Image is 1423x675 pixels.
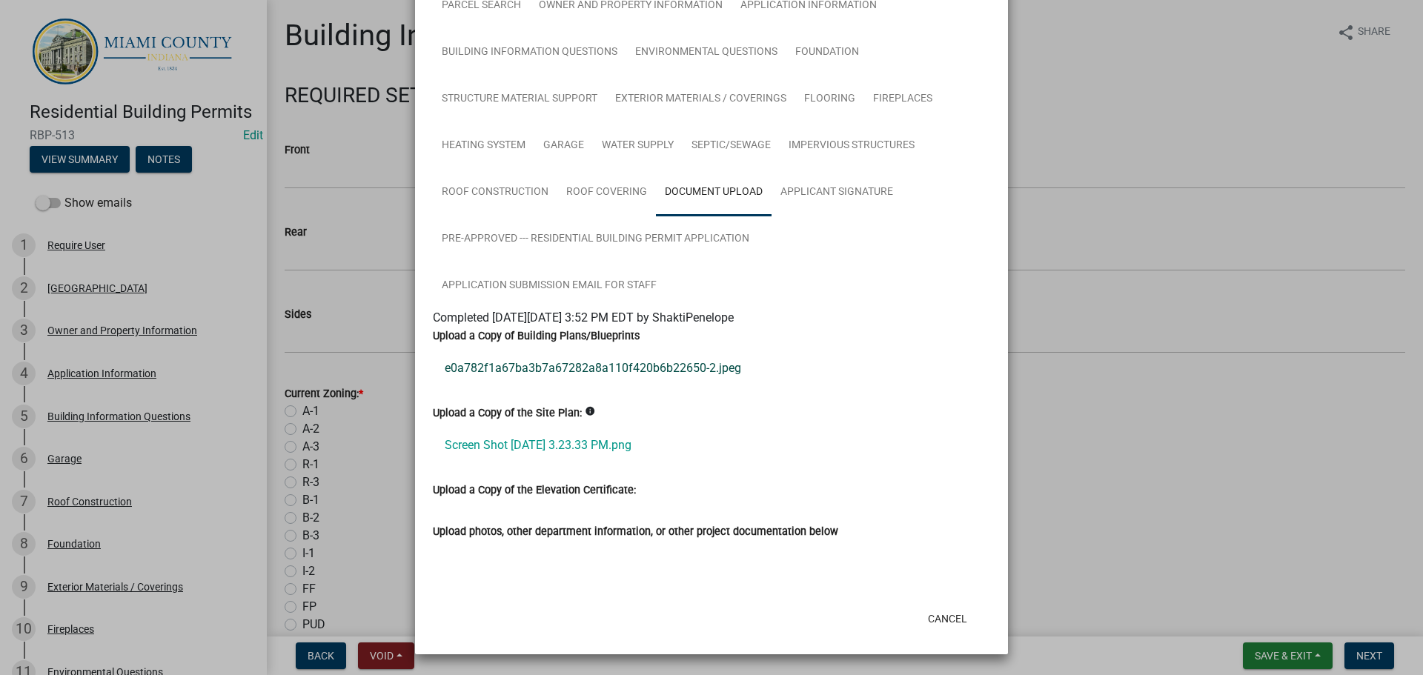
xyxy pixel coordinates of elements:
a: Application Submission Email for Staff [433,262,666,310]
i: info [585,406,595,416]
label: Upload a Copy of the Site Plan: [433,408,582,419]
a: Fireplaces [864,76,941,123]
a: Roof Construction [433,169,557,216]
label: Upload photos, other department information, or other project documentation below [433,527,838,537]
a: Flooring [795,76,864,123]
a: Foundation [786,29,868,76]
a: Screen Shot [DATE] 3.23.33 PM.png [433,428,990,463]
a: Structure Material Support [433,76,606,123]
a: Roof Covering [557,169,656,216]
span: Completed [DATE][DATE] 3:52 PM EDT by ShaktiPenelope [433,310,734,325]
label: Upload a Copy of Building Plans/Blueprints [433,331,640,342]
a: Document Upload [656,169,772,216]
button: Cancel [916,605,979,632]
a: Garage [534,122,593,170]
a: Exterior Materials / Coverings [606,76,795,123]
a: e0a782f1a67ba3b7a67282a8a110f420b6b22650-2.jpeg [433,350,990,386]
label: Upload a Copy of the Elevation Certificate: [433,485,636,496]
a: Septic/Sewage [683,122,780,170]
a: Water Supply [593,122,683,170]
a: Applicant Signature [772,169,902,216]
a: Impervious Structures [780,122,923,170]
a: Pre-Approved --- Residential Building Permit Application [433,216,758,263]
a: Building Information Questions [433,29,626,76]
a: Heating System [433,122,534,170]
a: Environmental Questions [626,29,786,76]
